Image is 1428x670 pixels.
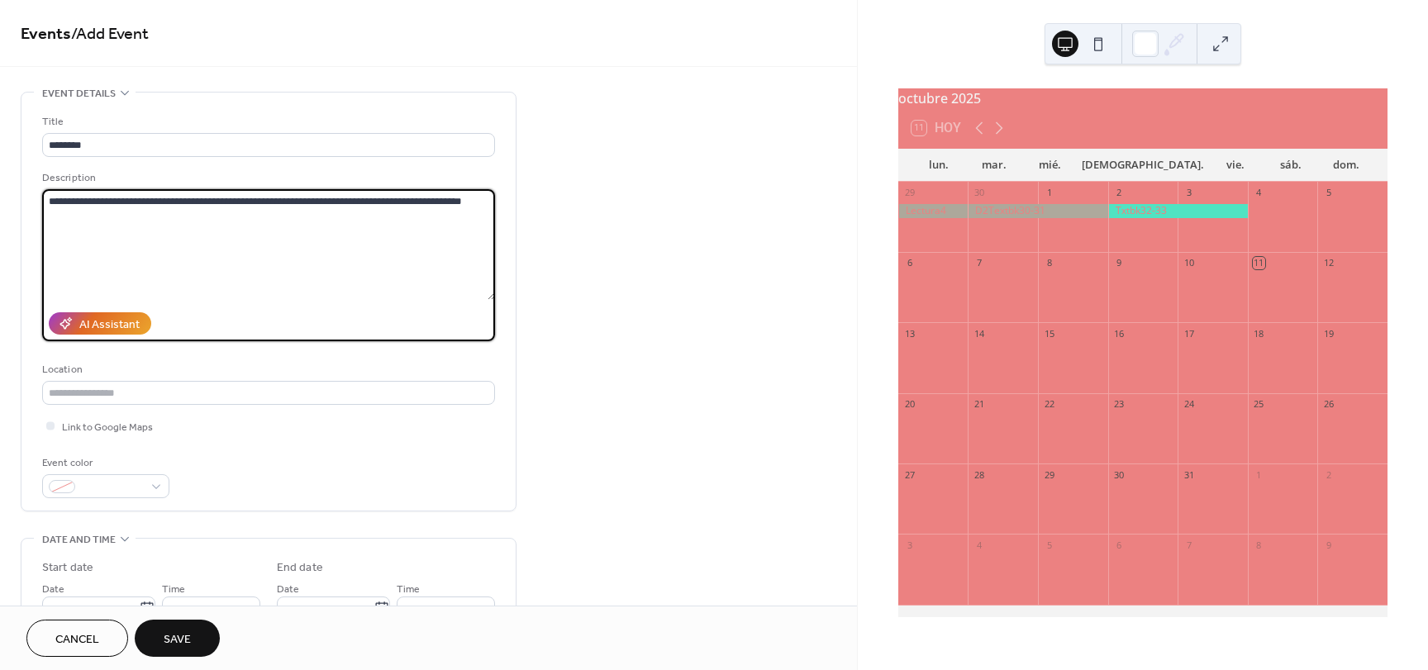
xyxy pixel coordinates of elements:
[164,631,191,649] span: Save
[1022,149,1078,182] div: mié.
[903,398,916,411] div: 20
[903,257,916,269] div: 6
[912,149,967,182] div: lun.
[71,18,149,50] span: / Add Event
[1183,327,1195,340] div: 17
[967,149,1022,182] div: mar.
[1108,204,1248,218] div: Txtbk32-33
[1043,187,1055,199] div: 1
[79,316,140,334] div: AI Assistant
[42,581,64,598] span: Date
[62,419,153,436] span: Link to Google Maps
[903,539,916,551] div: 3
[42,559,93,577] div: Start date
[1322,327,1335,340] div: 19
[1113,398,1126,411] div: 23
[1253,187,1265,199] div: 4
[973,327,985,340] div: 14
[1322,257,1335,269] div: 12
[1322,187,1335,199] div: 5
[1322,398,1335,411] div: 26
[1043,257,1055,269] div: 8
[162,581,185,598] span: Time
[1113,327,1126,340] div: 16
[1253,327,1265,340] div: 18
[898,204,969,218] div: Lectura4
[1183,539,1195,551] div: 7
[135,620,220,657] button: Save
[1322,539,1335,551] div: 9
[42,85,116,102] span: Event details
[42,113,492,131] div: Title
[898,88,1388,108] div: octubre 2025
[1183,257,1195,269] div: 10
[968,204,1107,218] div: D2Textbk30-31
[1113,539,1126,551] div: 6
[42,531,116,549] span: Date and time
[49,312,151,335] button: AI Assistant
[277,559,323,577] div: End date
[903,327,916,340] div: 13
[1183,398,1195,411] div: 24
[1113,257,1126,269] div: 9
[42,361,492,378] div: Location
[1043,398,1055,411] div: 22
[1043,539,1055,551] div: 5
[1183,468,1195,481] div: 31
[973,539,985,551] div: 4
[1113,468,1126,481] div: 30
[1113,187,1126,199] div: 2
[1043,468,1055,481] div: 29
[21,18,71,50] a: Events
[397,581,420,598] span: Time
[1253,398,1265,411] div: 25
[973,468,985,481] div: 28
[903,187,916,199] div: 29
[55,631,99,649] span: Cancel
[277,581,299,598] span: Date
[42,454,166,472] div: Event color
[1322,468,1335,481] div: 2
[1208,149,1264,182] div: vie.
[1253,257,1265,269] div: 11
[973,187,985,199] div: 30
[973,257,985,269] div: 7
[903,468,916,481] div: 27
[42,169,492,187] div: Description
[26,620,128,657] button: Cancel
[1319,149,1374,182] div: dom.
[1253,468,1265,481] div: 1
[973,398,985,411] div: 21
[1078,149,1208,182] div: [DEMOGRAPHIC_DATA].
[1183,187,1195,199] div: 3
[1253,539,1265,551] div: 8
[1264,149,1319,182] div: sáb.
[1043,327,1055,340] div: 15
